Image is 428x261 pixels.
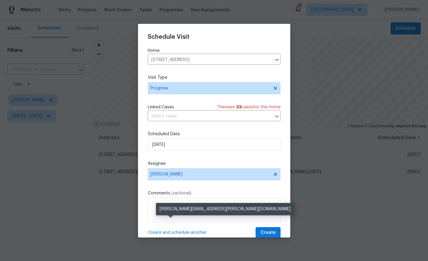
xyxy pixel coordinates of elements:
span: Create and schedule another [148,230,207,236]
span: Progress [150,85,269,91]
span: 33 [236,105,242,109]
button: Open [273,112,281,121]
label: Comments [148,190,281,196]
button: Open [273,56,281,64]
button: Create [256,227,281,238]
span: Create [260,229,276,237]
input: M/D/YYYY [148,139,281,151]
span: [PERSON_NAME] [150,172,270,177]
input: Enter in an address [148,55,264,65]
label: Visit Type [148,74,281,81]
label: Home [148,48,281,54]
span: There are case s for this home [217,104,281,110]
div: [PERSON_NAME][EMAIL_ADDRESS][PERSON_NAME][DOMAIN_NAME] [156,203,294,215]
span: (optional) [172,191,191,195]
span: Close [274,34,281,40]
span: Schedule Visit [148,34,189,40]
label: Assignee [148,161,281,167]
input: Select cases [148,112,264,121]
label: Scheduled Date [148,131,281,137]
span: Linked Cases [148,104,174,110]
